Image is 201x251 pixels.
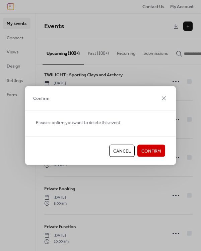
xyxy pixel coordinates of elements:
button: Cancel [109,145,135,157]
span: Confirm [141,148,161,155]
button: Confirm [137,145,165,157]
span: Cancel [113,148,131,155]
span: Please confirm you want to delete this event. [36,119,121,126]
span: Confirm [33,95,50,102]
